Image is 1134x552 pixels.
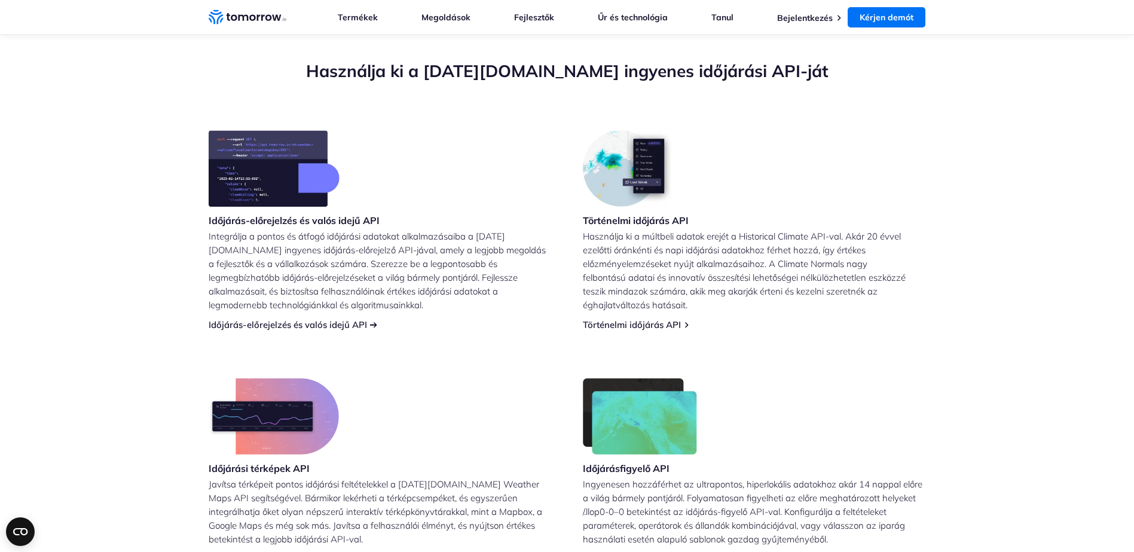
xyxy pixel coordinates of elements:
font: Integrálja a pontos és átfogó időjárási adatokat alkalmazásaiba a [DATE][DOMAIN_NAME] ingyenes id... [209,231,546,311]
a: Bejelentkezés [777,13,833,23]
a: Home link [209,8,286,26]
h3: Időjárási térképek API [209,462,339,475]
h3: Időjárás-előrejelzés és valós idejű API [209,214,380,227]
button: Open CMP widget [6,517,35,546]
a: Kérjen demót [848,7,925,27]
h3: Történelmi időjárás API [583,214,689,227]
a: Időjárás-előrejelzés és valós idejű API [209,319,367,330]
h3: Időjárásfigyelő API [583,462,698,475]
a: Megoldások [421,12,470,23]
a: Tanul [711,12,733,23]
a: Fejlesztők [514,12,554,23]
font: Javítsa térképeit pontos időjárási feltételekkel a [DATE][DOMAIN_NAME] Weather Maps API segítségé... [209,479,542,545]
font: Használja ki a múltbeli adatok erejét a Historical Climate API-val. Akár 20 évvel ezelőtti óránké... [583,231,906,311]
a: Űr és technológia [598,12,668,23]
a: Termékek [338,12,378,23]
font: Használja ki a [DATE][DOMAIN_NAME] ingyenes időjárási API-ját [306,60,829,81]
font: Ingyenesen hozzáférhet az ultrapontos, hiperlokális adatokhoz akár 14 nappal előre a világ bármel... [583,479,922,545]
a: Történelmi időjárás API [583,319,681,330]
